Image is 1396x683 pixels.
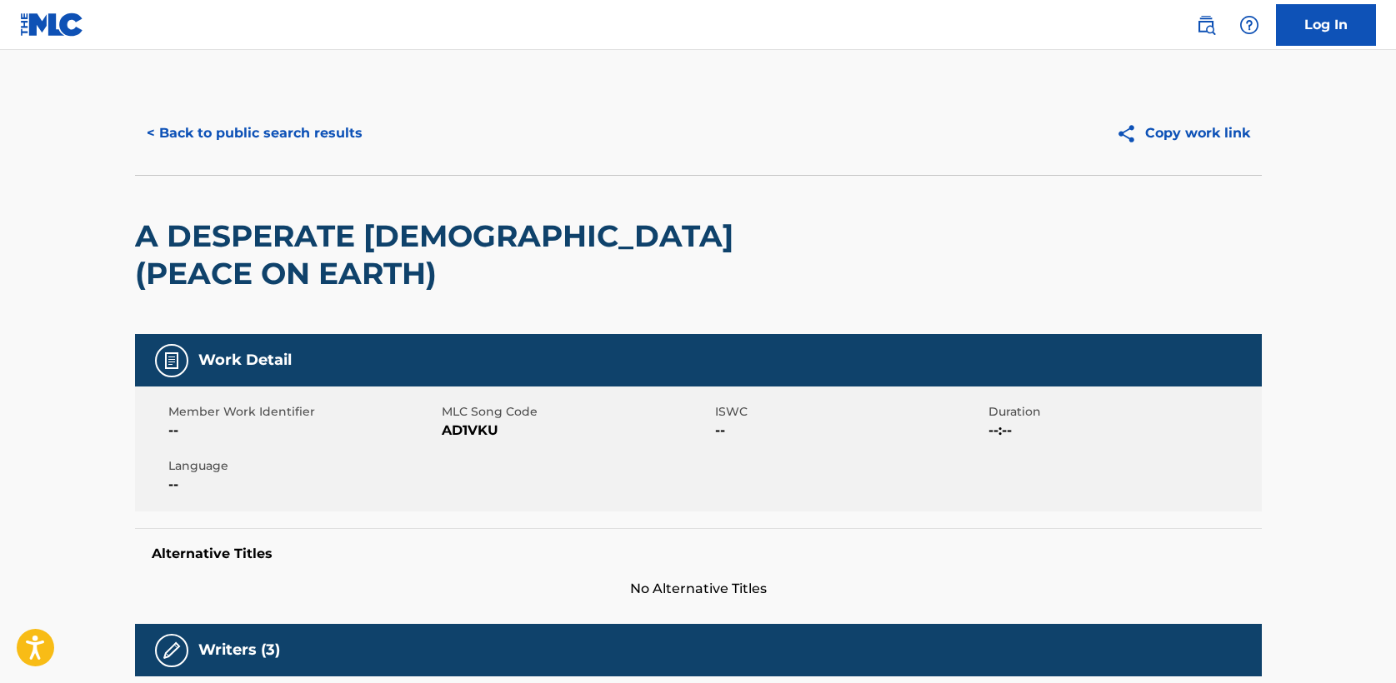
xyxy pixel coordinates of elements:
button: Copy work link [1104,112,1262,154]
a: Log In [1276,4,1376,46]
span: --:-- [988,421,1258,441]
img: Writers [162,641,182,661]
span: Duration [988,403,1258,421]
h2: A DESPERATE [DEMOGRAPHIC_DATA] (PEACE ON EARTH) [135,217,811,292]
img: help [1239,15,1259,35]
span: Member Work Identifier [168,403,438,421]
span: -- [168,475,438,495]
span: -- [168,421,438,441]
span: ISWC [715,403,984,421]
img: MLC Logo [20,12,84,37]
span: Language [168,457,438,475]
img: Work Detail [162,351,182,371]
button: < Back to public search results [135,112,374,154]
span: -- [715,421,984,441]
h5: Writers (3) [198,641,280,660]
div: Help [1233,8,1266,42]
a: Public Search [1189,8,1223,42]
img: search [1196,15,1216,35]
span: No Alternative Titles [135,579,1262,599]
h5: Alternative Titles [152,546,1245,562]
span: AD1VKU [442,421,711,441]
iframe: Resource Center [1349,439,1396,573]
img: Copy work link [1116,123,1145,144]
span: MLC Song Code [442,403,711,421]
h5: Work Detail [198,351,292,370]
